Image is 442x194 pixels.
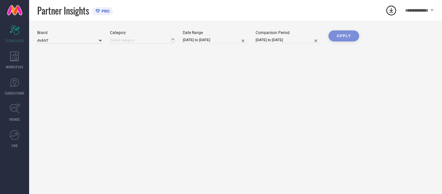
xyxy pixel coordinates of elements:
[385,5,397,16] div: Open download list
[5,38,24,43] span: SCORECARDS
[37,30,102,35] div: Brand
[100,9,110,14] span: PRO
[183,30,248,35] div: Date Range
[5,91,25,96] span: SUGGESTIONS
[110,30,175,35] div: Category
[256,37,320,43] input: Select comparison period
[37,4,89,17] span: Partner Insights
[256,30,320,35] div: Comparison Period
[12,143,18,148] span: FWD
[6,64,24,69] span: WORKSPACE
[183,37,248,43] input: Select date range
[9,117,20,122] span: TRENDS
